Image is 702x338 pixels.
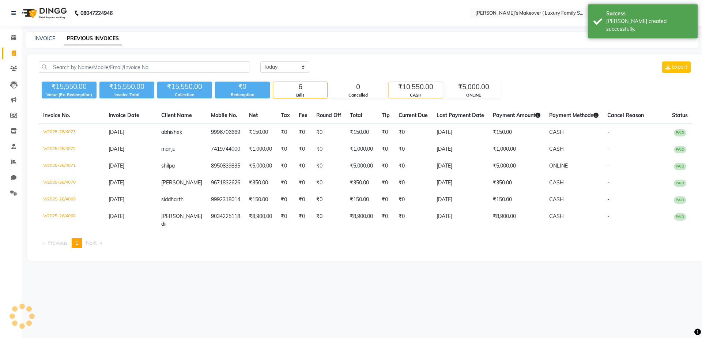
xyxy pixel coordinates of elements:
span: Payment Amount [493,112,540,119]
td: ₹150.00 [346,124,377,141]
td: ₹0 [276,141,294,158]
td: 9992318014 [207,191,245,208]
td: ₹0 [294,124,312,141]
td: ₹0 [294,141,312,158]
span: [PERSON_NAME] [161,179,202,186]
td: ₹0 [294,191,312,208]
span: Payment Methods [549,112,599,119]
td: ₹350.00 [346,174,377,191]
td: ₹0 [312,141,346,158]
td: ₹0 [312,191,346,208]
td: ₹8,900.00 [346,208,377,232]
td: 8950839835 [207,158,245,174]
td: ₹0 [394,208,432,232]
td: 9996706669 [207,124,245,141]
div: Invoice Total [99,92,154,98]
td: ₹0 [394,174,432,191]
td: ₹1,000.00 [346,141,377,158]
td: V/2025-26/4071 [39,158,104,174]
span: Mobile No. [211,112,237,119]
span: Current Due [399,112,428,119]
span: Status [672,112,688,119]
td: ₹150.00 [245,124,276,141]
td: ₹0 [377,208,394,232]
span: Round Off [316,112,341,119]
td: ₹0 [394,124,432,141]
span: Previous [48,240,68,246]
td: ₹0 [312,124,346,141]
a: INVOICE [34,35,55,42]
div: ₹0 [215,82,270,92]
td: ₹0 [377,124,394,141]
td: ₹0 [294,174,312,191]
span: Total [350,112,362,119]
span: CASH [549,129,564,135]
td: ₹0 [394,158,432,174]
td: V/2025-26/4070 [39,174,104,191]
td: ₹0 [276,191,294,208]
td: ₹0 [276,124,294,141]
span: - [607,129,609,135]
td: [DATE] [432,141,488,158]
span: [PERSON_NAME] dii [161,213,202,227]
td: ₹0 [276,158,294,174]
td: ₹0 [377,174,394,191]
span: [DATE] [109,196,124,203]
span: ONLINE [549,162,568,169]
div: Collection [157,92,212,98]
td: ₹350.00 [488,174,545,191]
span: - [607,162,609,169]
span: PAID [674,213,686,221]
div: CASH [389,92,443,98]
span: Client Name [161,112,192,119]
div: Success [606,10,692,18]
div: ₹5,000.00 [446,82,501,92]
td: 9671832626 [207,174,245,191]
span: PAID [674,180,686,187]
div: Cancelled [331,92,385,98]
td: ₹1,000.00 [245,141,276,158]
div: ONLINE [446,92,501,98]
td: ₹8,900.00 [245,208,276,232]
span: [DATE] [109,129,124,135]
span: Net [249,112,258,119]
div: Bill created successfully. [606,18,692,33]
span: [DATE] [109,162,124,169]
td: ₹5,000.00 [346,158,377,174]
td: V/2025-26/4069 [39,191,104,208]
td: ₹150.00 [346,191,377,208]
td: ₹350.00 [245,174,276,191]
div: Bills [273,92,327,98]
td: ₹150.00 [245,191,276,208]
span: PAID [674,196,686,204]
span: Tip [382,112,390,119]
td: [DATE] [432,208,488,232]
span: shilpa [161,162,175,169]
td: ₹0 [377,141,394,158]
span: abhishek [161,129,182,135]
td: [DATE] [432,124,488,141]
td: ₹150.00 [488,124,545,141]
td: ₹0 [276,208,294,232]
span: - [607,179,609,186]
span: [DATE] [109,146,124,152]
nav: Pagination [39,238,692,248]
span: Fee [299,112,307,119]
button: Export [662,61,691,73]
td: ₹0 [276,174,294,191]
td: ₹0 [394,141,432,158]
span: - [607,196,609,203]
td: 9034225118 [207,208,245,232]
span: Tax [281,112,290,119]
span: Export [672,64,687,70]
span: CASH [549,146,564,152]
div: ₹10,550.00 [389,82,443,92]
td: V/2025-26/4073 [39,124,104,141]
div: ₹15,550.00 [157,82,212,92]
span: [DATE] [109,213,124,219]
input: Search by Name/Mobile/Email/Invoice No [39,61,249,73]
td: ₹0 [312,208,346,232]
div: Redemption [215,92,270,98]
div: ₹15,550.00 [42,82,97,92]
span: PAID [674,163,686,170]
